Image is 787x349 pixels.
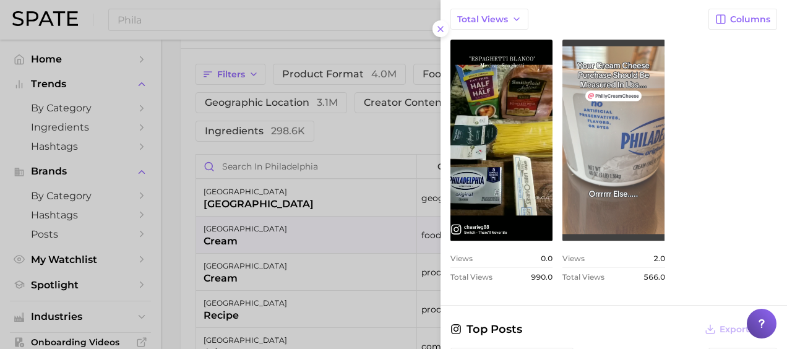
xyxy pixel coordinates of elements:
[450,9,528,30] button: Total Views
[531,272,553,282] span: 990.0
[562,272,604,282] span: Total Views
[643,272,665,282] span: 566.0
[653,254,665,263] span: 2.0
[720,324,774,335] span: Export Data
[562,254,585,263] span: Views
[457,14,508,25] span: Total Views
[450,254,473,263] span: Views
[702,321,777,338] button: Export Data
[450,321,522,338] span: Top Posts
[450,272,492,282] span: Total Views
[730,14,770,25] span: Columns
[708,9,777,30] button: Columns
[541,254,553,263] span: 0.0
